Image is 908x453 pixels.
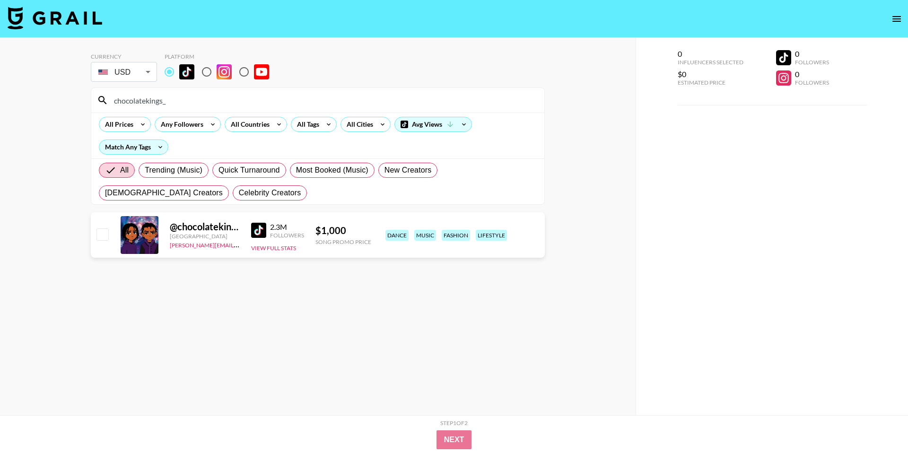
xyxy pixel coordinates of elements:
div: Step 1 of 2 [440,419,468,427]
div: dance [385,230,409,241]
span: All [120,165,129,176]
div: $0 [678,70,743,79]
div: lifestyle [476,230,507,241]
span: Most Booked (Music) [296,165,368,176]
div: Platform [165,53,277,60]
div: Currency [91,53,157,60]
div: Estimated Price [678,79,743,86]
span: Celebrity Creators [239,187,301,199]
img: YouTube [254,64,269,79]
span: [DEMOGRAPHIC_DATA] Creators [105,187,223,199]
div: @ chocolatekings_ [170,221,240,233]
div: 2.3M [270,222,304,232]
img: TikTok [251,223,266,238]
div: [GEOGRAPHIC_DATA] [170,233,240,240]
img: Grail Talent [8,7,102,29]
div: 0 [795,70,829,79]
button: View Full Stats [251,244,296,252]
div: USD [93,64,155,80]
div: All Tags [291,117,321,131]
button: open drawer [887,9,906,28]
div: Influencers Selected [678,59,743,66]
div: $ 1,000 [315,225,371,236]
span: Trending (Music) [145,165,202,176]
div: music [414,230,436,241]
div: Followers [795,59,829,66]
span: New Creators [384,165,432,176]
a: [PERSON_NAME][EMAIL_ADDRESS][DOMAIN_NAME] [170,240,310,249]
div: Any Followers [155,117,205,131]
div: All Prices [99,117,135,131]
img: Instagram [217,64,232,79]
div: Avg Views [395,117,471,131]
div: 0 [795,49,829,59]
span: Quick Turnaround [218,165,280,176]
div: Followers [270,232,304,239]
input: Search by User Name [108,93,539,108]
div: 0 [678,49,743,59]
div: All Cities [341,117,375,131]
img: TikTok [179,64,194,79]
div: All Countries [225,117,271,131]
button: Next [437,430,472,449]
div: Match Any Tags [99,140,168,154]
div: fashion [442,230,470,241]
div: Followers [795,79,829,86]
div: Song Promo Price [315,238,371,245]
